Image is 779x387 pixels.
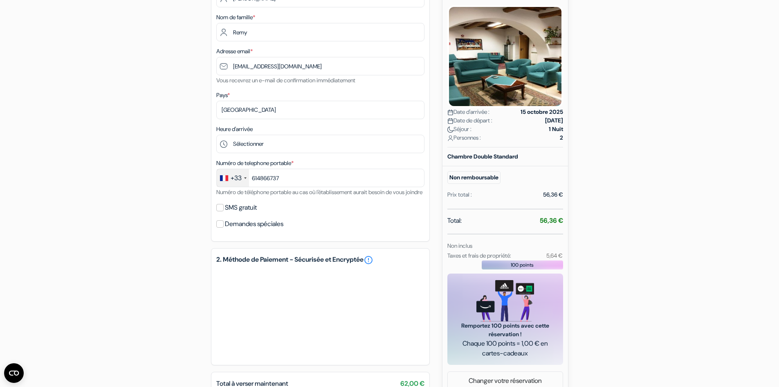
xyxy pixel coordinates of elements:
[216,125,253,134] label: Heure d'arrivée
[364,255,373,265] a: error_outline
[521,108,563,116] strong: 15 octobre 2025
[216,188,422,196] small: Numéro de téléphone portable au cas où l'établissement aurait besoin de vous joindre
[225,202,257,213] label: SMS gratuit
[447,134,481,142] span: Personnes :
[546,252,563,259] small: 5,64 €
[231,173,242,183] div: +33
[457,339,553,358] span: Chaque 100 points = 1,00 € en cartes-cadeaux
[216,169,424,187] input: 6 12 34 56 78
[476,280,534,321] img: gift_card_hero_new.png
[447,242,472,249] small: Non inclus
[543,190,563,199] div: 56,36 €
[217,169,249,187] div: France: +33
[447,252,511,259] small: Taxes et frais de propriété:
[447,153,518,160] b: Chambre Double Standard
[215,267,426,360] iframe: Cadre de saisie sécurisé pour le paiement
[216,77,355,84] small: Vous recevrez un e-mail de confirmation immédiatement
[4,363,24,383] button: Ouvrir le widget CMP
[560,134,563,142] strong: 2
[447,125,471,134] span: Séjour :
[447,109,453,115] img: calendar.svg
[447,108,489,116] span: Date d'arrivée :
[216,255,424,265] h5: 2. Méthode de Paiement - Sécurisée et Encryptée
[447,127,453,133] img: moon.svg
[457,321,553,339] span: Remportez 100 points avec cette réservation !
[216,159,294,167] label: Numéro de telephone portable
[216,47,253,56] label: Adresse email
[447,171,501,184] small: Non remboursable
[216,57,424,75] input: Entrer adresse e-mail
[540,216,563,225] strong: 56,36 €
[447,216,462,226] span: Total:
[511,261,534,269] span: 100 points
[447,190,472,199] div: Prix total :
[447,118,453,124] img: calendar.svg
[216,91,230,100] label: Pays
[225,218,283,230] label: Demandes spéciales
[545,116,563,125] strong: [DATE]
[216,23,424,41] input: Entrer le nom de famille
[447,135,453,141] img: user_icon.svg
[447,116,492,125] span: Date de départ :
[216,13,255,22] label: Nom de famille
[549,125,563,134] strong: 1 Nuit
